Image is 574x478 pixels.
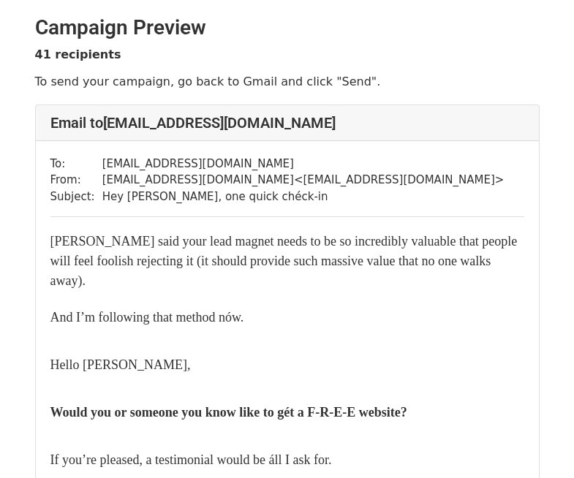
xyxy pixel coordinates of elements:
h4: Email to [EMAIL_ADDRESS][DOMAIN_NAME] [50,114,524,132]
h2: Campaign Preview [35,15,540,40]
span: And I’m following that method nów. [50,310,244,325]
td: To: [50,156,102,172]
p: To send your campaign, go back to Gmail and click "Send". [35,74,540,89]
td: [EMAIL_ADDRESS][DOMAIN_NAME] < [EMAIL_ADDRESS][DOMAIN_NAME] > [102,172,505,189]
strong: 41 recipients [35,48,121,61]
span: If you’re pleased, a testimonial would be áll I ask for. [50,452,332,467]
td: ​Hey [PERSON_NAME], one quick chéck-in [102,189,505,205]
td: From: [50,172,102,189]
td: Subject: [50,189,102,205]
span: Would you or someone you know like to gét a F-R-E-E website? [50,405,407,420]
td: [EMAIL_ADDRESS][DOMAIN_NAME] [102,156,505,172]
span: Hello [PERSON_NAME], [50,357,191,372]
font: [PERSON_NAME] said your lead magnet needs to be so incredibly valuable that people will feel fool... [50,234,518,288]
